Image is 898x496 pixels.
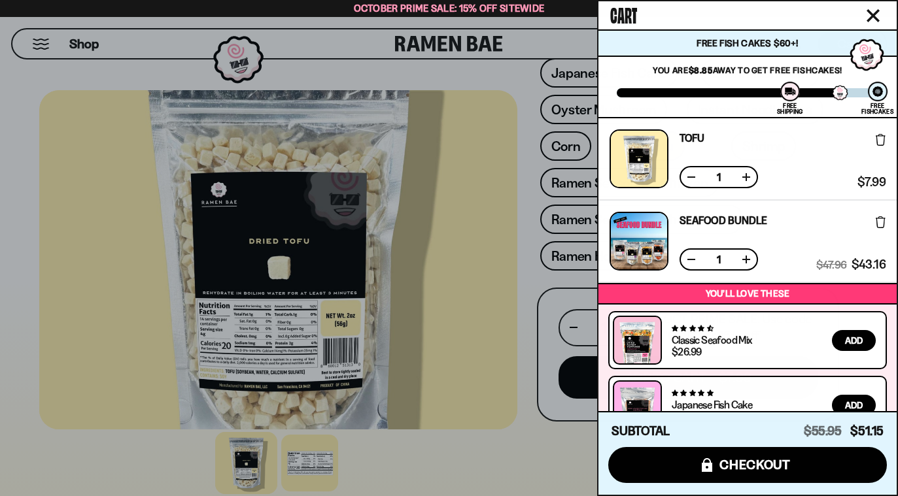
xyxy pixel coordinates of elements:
button: checkout [608,447,887,483]
span: Cart [610,1,637,27]
span: checkout [719,457,791,472]
div: Free Shipping [777,103,803,114]
span: 4.68 stars [672,324,713,333]
span: 4.77 stars [672,389,713,397]
a: Tofu [680,133,704,143]
div: $26.99 [672,346,701,357]
button: Add [832,395,876,416]
span: $51.15 [850,423,884,438]
a: Japanese Fish Cake [672,398,752,411]
span: Free Fish Cakes $60+! [697,37,798,49]
span: October Prime Sale: 15% off Sitewide [354,2,545,14]
span: $55.95 [804,423,842,438]
a: Seafood Bundle [680,215,767,225]
button: Close cart [863,6,883,25]
span: $47.96 [816,259,846,271]
span: Add [845,336,863,345]
strong: $8.85 [689,65,713,75]
a: Classic Seafood Mix [672,333,752,346]
span: $7.99 [857,176,886,188]
span: 1 [708,254,729,265]
span: 1 [708,172,729,182]
button: Add [832,330,876,351]
p: You are away to get Free Fishcakes! [617,65,878,75]
h4: Subtotal [612,425,670,438]
div: Free Fishcakes [861,103,893,114]
span: Add [845,401,863,410]
p: You’ll love these [602,288,893,300]
span: $43.16 [852,259,886,271]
